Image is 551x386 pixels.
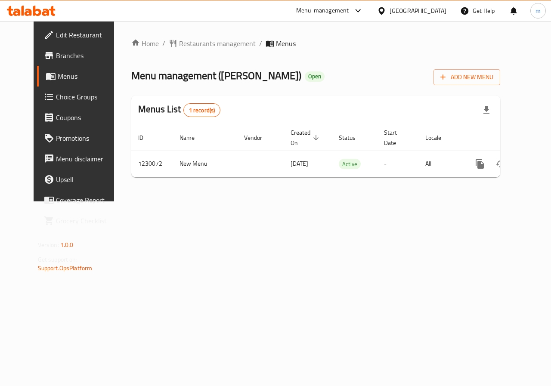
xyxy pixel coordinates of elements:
span: Locale [425,133,452,143]
li: / [259,38,262,49]
span: Name [180,133,206,143]
span: Promotions [56,133,119,143]
td: 1230072 [131,151,173,177]
div: Total records count [183,103,221,117]
a: Edit Restaurant [37,25,126,45]
span: Restaurants management [179,38,256,49]
a: Coverage Report [37,190,126,210]
a: Grocery Checklist [37,210,126,231]
span: Add New Menu [440,72,493,83]
span: Created On [291,127,322,148]
a: Menu disclaimer [37,148,126,169]
span: Coupons [56,112,119,123]
span: Menus [276,38,296,49]
div: Export file [476,100,497,120]
a: Branches [37,45,126,66]
span: Menu management ( [PERSON_NAME] ) [131,66,301,85]
td: - [377,151,418,177]
a: Upsell [37,169,126,190]
span: 1 record(s) [184,106,220,114]
h2: Menus List [138,103,220,117]
span: Active [339,159,361,169]
span: Open [305,73,325,80]
td: All [418,151,463,177]
span: Branches [56,50,119,61]
a: Choice Groups [37,86,126,107]
a: Menus [37,66,126,86]
span: 1.0.0 [60,239,74,250]
a: Home [131,38,159,49]
span: Start Date [384,127,408,148]
div: [GEOGRAPHIC_DATA] [390,6,446,15]
span: Version: [38,239,59,250]
span: Coverage Report [56,195,119,205]
span: [DATE] [291,158,308,169]
a: Support.OpsPlatform [38,262,93,274]
div: Open [305,71,325,82]
span: Grocery Checklist [56,216,119,226]
a: Coupons [37,107,126,128]
span: ID [138,133,155,143]
span: m [536,6,541,15]
span: Upsell [56,174,119,185]
span: Status [339,133,367,143]
a: Promotions [37,128,126,148]
span: Menus [58,71,119,81]
span: Edit Restaurant [56,30,119,40]
a: Restaurants management [169,38,256,49]
span: Vendor [244,133,273,143]
button: Change Status [490,154,511,174]
td: New Menu [173,151,237,177]
span: Menu disclaimer [56,154,119,164]
button: Add New Menu [433,69,500,85]
button: more [470,154,490,174]
div: Menu-management [296,6,349,16]
span: Choice Groups [56,92,119,102]
span: Get support on: [38,254,77,265]
nav: breadcrumb [131,38,500,49]
li: / [162,38,165,49]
